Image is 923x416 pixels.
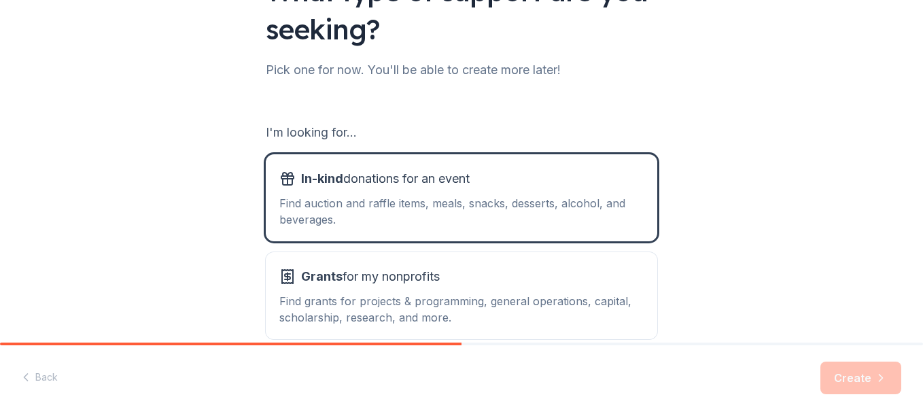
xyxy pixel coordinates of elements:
div: I'm looking for... [266,122,657,143]
div: Pick one for now. You'll be able to create more later! [266,59,657,81]
div: Find grants for projects & programming, general operations, capital, scholarship, research, and m... [279,293,644,326]
span: Grants [301,269,343,283]
button: In-kinddonations for an eventFind auction and raffle items, meals, snacks, desserts, alcohol, and... [266,154,657,241]
div: Find auction and raffle items, meals, snacks, desserts, alcohol, and beverages. [279,195,644,228]
span: donations for an event [301,168,470,190]
button: Grantsfor my nonprofitsFind grants for projects & programming, general operations, capital, schol... [266,252,657,339]
span: In-kind [301,171,343,186]
span: for my nonprofits [301,266,440,288]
